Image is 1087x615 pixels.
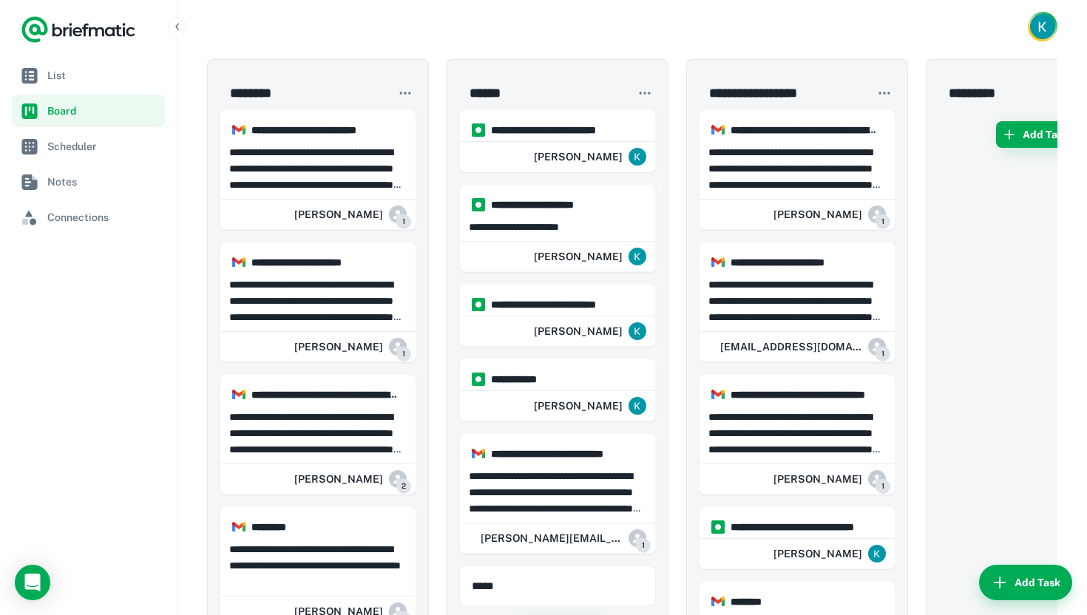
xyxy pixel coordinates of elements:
[12,130,165,163] a: Scheduler
[534,391,646,421] div: Kristina Jackson
[534,248,623,265] h6: [PERSON_NAME]
[294,206,383,222] h6: [PERSON_NAME]
[708,332,886,361] div: sales@gnscorp.com
[876,479,890,494] span: 1
[629,322,646,340] img: ACg8ocIZFM1FNgLIj_5FCpSvPpV0t-FvOHOuPYEPkvuRwFGVUr5Yuw=s96-c
[534,398,623,414] h6: [PERSON_NAME]
[294,332,407,361] div: Becky Martin
[12,201,165,234] a: Connections
[773,200,886,229] div: Debra Wimpfheimer
[472,373,485,386] img: https://app.briefmatic.com/assets/integrations/manual.png
[47,138,159,154] span: Scheduler
[294,339,383,355] h6: [PERSON_NAME]
[294,471,383,487] h6: [PERSON_NAME]
[773,206,862,222] h6: [PERSON_NAME]
[636,538,651,553] span: 1
[469,523,646,553] div: reuben@hyperspacehq.com
[21,15,136,44] a: Logo
[472,198,485,211] img: https://app.briefmatic.com/assets/integrations/manual.png
[47,209,159,225] span: Connections
[47,67,159,84] span: List
[773,464,886,494] div: Lindsay Navagh
[12,59,165,92] a: List
[481,530,623,546] h6: [PERSON_NAME][EMAIL_ADDRESS][DOMAIN_NAME]
[232,520,245,534] img: https://app.briefmatic.com/assets/integrations/gmail.png
[294,200,407,229] div: Lindsay Navagh
[15,565,50,600] div: Load Chat
[720,339,862,355] h6: [EMAIL_ADDRESS][DOMAIN_NAME]
[711,388,725,401] img: https://app.briefmatic.com/assets/integrations/gmail.png
[876,347,890,361] span: 1
[47,103,159,119] span: Board
[459,359,656,421] div: https://app.briefmatic.com/assets/integrations/manual.png**** **** **Kristina Jackson
[773,471,862,487] h6: [PERSON_NAME]
[629,248,646,265] img: ACg8ocIZFM1FNgLIj_5FCpSvPpV0t-FvOHOuPYEPkvuRwFGVUr5Yuw=s96-c
[711,123,725,137] img: https://app.briefmatic.com/assets/integrations/gmail.png
[979,565,1072,600] button: Add Task
[472,123,485,137] img: https://app.briefmatic.com/assets/integrations/manual.png
[773,539,886,568] div: Kristina Jackson
[534,142,646,171] div: Kristina Jackson
[232,123,245,137] img: https://app.briefmatic.com/assets/integrations/gmail.png
[773,546,862,562] h6: [PERSON_NAME]
[629,148,646,166] img: ACg8ocIZFM1FNgLIj_5FCpSvPpV0t-FvOHOuPYEPkvuRwFGVUr5Yuw=s96-c
[534,323,623,339] h6: [PERSON_NAME]
[1028,12,1057,41] button: Account button
[534,149,623,165] h6: [PERSON_NAME]
[1030,14,1055,39] img: Kristina Jackson
[711,256,725,269] img: https://app.briefmatic.com/assets/integrations/gmail.png
[47,174,159,190] span: Notes
[472,298,485,311] img: https://app.briefmatic.com/assets/integrations/manual.png
[534,316,646,346] div: Kristina Jackson
[12,166,165,198] a: Notes
[868,545,886,563] img: ACg8ocIZFM1FNgLIj_5FCpSvPpV0t-FvOHOuPYEPkvuRwFGVUr5Yuw=s96-c
[396,214,411,229] span: 1
[996,121,1077,148] button: Add Task
[232,388,245,401] img: https://app.briefmatic.com/assets/integrations/gmail.png
[294,464,407,494] div: Mackenzi Farquer
[12,95,165,127] a: Board
[534,242,646,271] div: Kristina Jackson
[876,214,890,229] span: 1
[232,256,245,269] img: https://app.briefmatic.com/assets/integrations/gmail.png
[472,447,485,461] img: https://app.briefmatic.com/assets/integrations/gmail.png
[711,520,725,534] img: https://app.briefmatic.com/assets/integrations/manual.png
[396,347,411,361] span: 1
[629,397,646,415] img: ACg8ocIZFM1FNgLIj_5FCpSvPpV0t-FvOHOuPYEPkvuRwFGVUr5Yuw=s96-c
[711,595,725,608] img: https://app.briefmatic.com/assets/integrations/gmail.png
[396,479,411,494] span: 2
